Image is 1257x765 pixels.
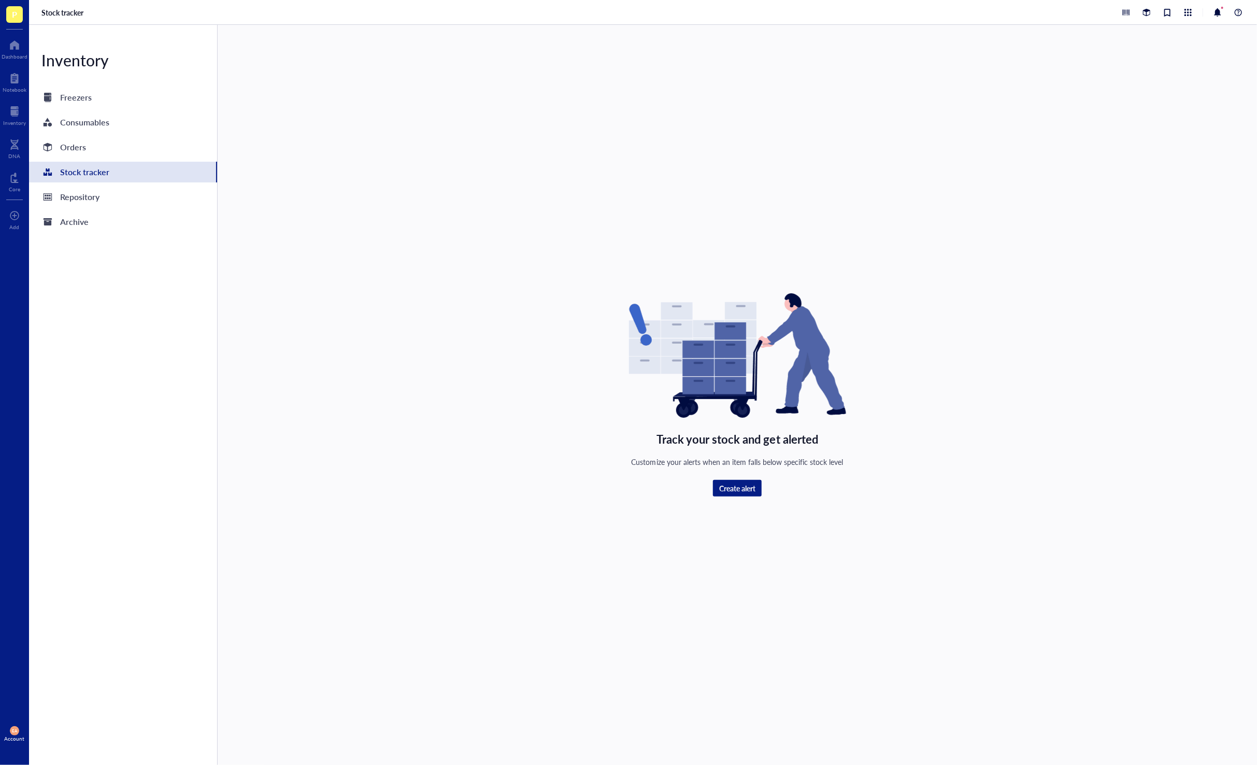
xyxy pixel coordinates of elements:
[3,120,26,126] div: Inventory
[10,224,20,230] div: Add
[3,87,26,93] div: Notebook
[629,293,846,418] img: Empty state
[29,50,217,70] div: Inventory
[29,162,217,182] a: Stock tracker
[9,153,21,159] div: DNA
[12,728,17,733] span: EA
[632,456,844,467] div: Customize your alerts when an item falls below specific stock level
[9,169,20,192] a: Core
[60,90,92,105] div: Freezers
[2,53,27,60] div: Dashboard
[60,115,109,130] div: Consumables
[713,480,762,497] button: Create alert
[9,136,21,159] a: DNA
[656,430,818,448] div: Track your stock and get alerted
[5,735,25,742] div: Account
[60,215,89,229] div: Archive
[29,87,217,108] a: Freezers
[29,112,217,133] a: Consumables
[41,8,85,17] a: Stock tracker
[12,8,17,21] span: P
[3,70,26,93] a: Notebook
[29,137,217,158] a: Orders
[60,140,86,154] div: Orders
[2,37,27,60] a: Dashboard
[3,103,26,126] a: Inventory
[29,211,217,232] a: Archive
[719,484,755,493] span: Create alert
[60,165,109,179] div: Stock tracker
[9,186,20,192] div: Core
[29,187,217,207] a: Repository
[60,190,99,204] div: Repository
